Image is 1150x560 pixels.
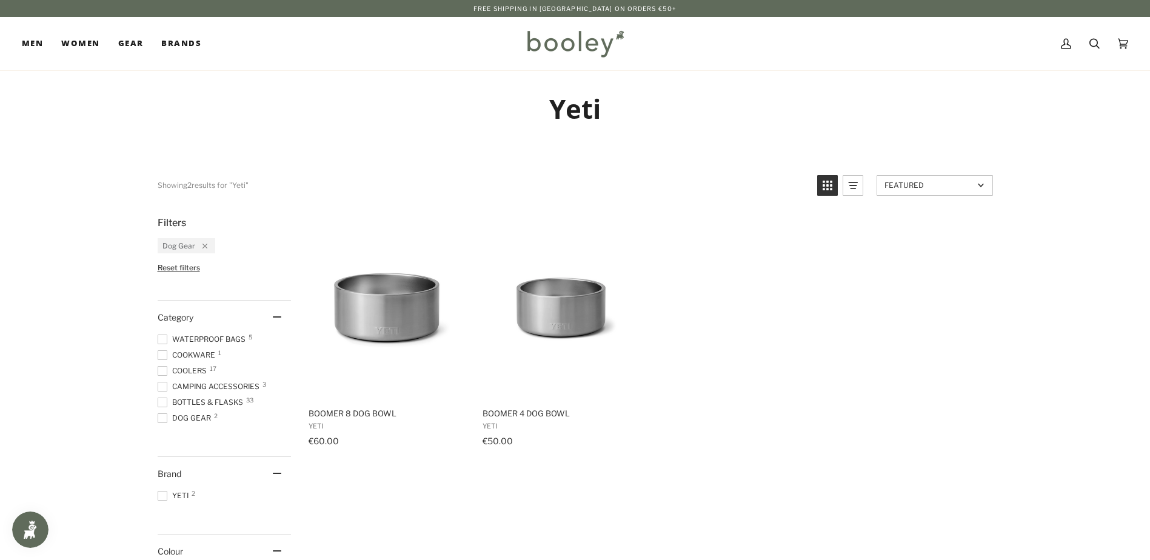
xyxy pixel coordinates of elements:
a: View list mode [843,175,863,196]
span: 1 [218,350,221,356]
span: Brands [161,38,201,50]
span: Women [61,38,99,50]
span: Filters [158,217,186,228]
span: Dog Gear [162,241,195,250]
span: Brand [158,468,181,479]
h1: Yeti [158,92,993,125]
span: Colour [158,546,192,556]
span: Bottles & Flasks [158,397,247,408]
span: 33 [246,397,253,403]
span: €60.00 [309,436,339,446]
span: Gear [118,38,144,50]
span: Featured [884,181,974,190]
span: €50.00 [483,436,513,446]
iframe: Button to open loyalty program pop-up [12,512,48,548]
span: 3 [262,381,266,387]
p: Free Shipping in [GEOGRAPHIC_DATA] on Orders €50+ [473,4,677,13]
span: Dog Gear [158,413,215,424]
img: Booley [522,26,628,61]
a: Boomer 4 Dog Bowl [481,217,641,450]
span: YETI [309,422,466,430]
b: 2 [187,181,192,190]
span: Cookware [158,350,219,361]
span: YETI [483,422,640,430]
span: 2 [214,413,218,419]
a: Gear [109,17,153,70]
a: Brands [152,17,210,70]
a: Men [22,17,52,70]
a: Women [52,17,109,70]
a: Boomer 8 Dog Bowl [307,217,467,450]
span: YETI [158,490,192,501]
span: Men [22,38,43,50]
a: Sort options [877,175,993,196]
span: Boomer 8 Dog Bowl [309,408,466,419]
div: Remove filter: Dog Gear [195,241,207,250]
span: Coolers [158,365,210,376]
span: Waterproof Bags [158,334,249,345]
span: 5 [249,334,253,340]
li: Reset filters [158,263,291,272]
img: Yeti Boomer 4 L Dog Bowl Stainless Steel - Booley Galway [481,227,641,388]
span: Boomer 4 Dog Bowl [483,408,640,419]
a: View grid mode [817,175,838,196]
span: 17 [210,365,216,372]
div: Showing results for "Yeti" [158,175,249,196]
span: Reset filters [158,263,200,272]
span: 2 [192,490,195,496]
img: Yeti Boomer 8 L Dog Bowl Stainless Steal - Booley Galway [307,227,467,388]
span: Category [158,312,193,322]
span: Camping Accessories [158,381,263,392]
